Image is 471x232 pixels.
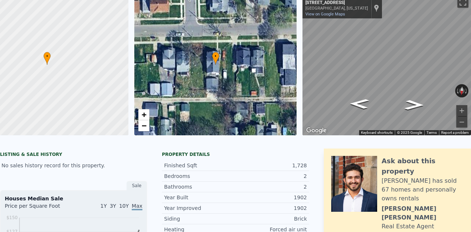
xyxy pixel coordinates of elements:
div: 1,728 [235,162,307,169]
div: [PERSON_NAME] has sold 67 homes and personally owns rentals [382,176,464,203]
div: Ask about this property [382,156,464,176]
path: Go West, Oakwood Ave [396,97,432,112]
div: 1902 [235,204,307,212]
div: Property details [162,151,309,157]
button: Zoom in [456,105,467,116]
div: • [43,52,51,65]
div: Year Built [164,194,235,201]
span: 1Y [100,203,107,209]
a: Zoom in [138,109,149,120]
button: Zoom out [456,117,467,128]
div: • [212,52,219,65]
button: Rotate counterclockwise [455,84,459,97]
img: Google [304,126,329,135]
tspan: $150 [6,215,18,220]
span: + [141,110,146,119]
a: View on Google Maps [305,12,345,17]
span: − [141,121,146,130]
button: Rotate clockwise [464,84,468,97]
div: Year Improved [164,204,235,212]
div: 1902 [235,194,307,201]
a: Report a problem [441,131,469,135]
span: Max [132,203,142,210]
span: 10Y [119,203,129,209]
a: Zoom out [138,120,149,131]
div: Sale [127,181,147,190]
div: Price per Square Foot [5,202,74,214]
span: © 2025 Google [397,131,422,135]
button: Reset the view [458,84,465,97]
a: Show location on map [374,4,379,12]
a: Terms [426,131,437,135]
div: Bathrooms [164,183,235,190]
button: Keyboard shortcuts [361,130,393,135]
a: Open this area in Google Maps (opens a new window) [304,126,329,135]
div: Siding [164,215,235,222]
div: Finished Sqft [164,162,235,169]
div: 2 [235,183,307,190]
span: • [212,53,219,60]
div: 2 [235,172,307,180]
path: Go East, Oakwood Ave [341,96,377,111]
div: Brick [235,215,307,222]
div: Bedrooms [164,172,235,180]
div: Real Estate Agent [382,222,434,231]
span: • [43,53,51,60]
div: Houses Median Sale [5,195,142,202]
div: [GEOGRAPHIC_DATA], [US_STATE] [305,6,368,11]
div: [PERSON_NAME] [PERSON_NAME] [382,204,464,222]
span: 3Y [110,203,116,209]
